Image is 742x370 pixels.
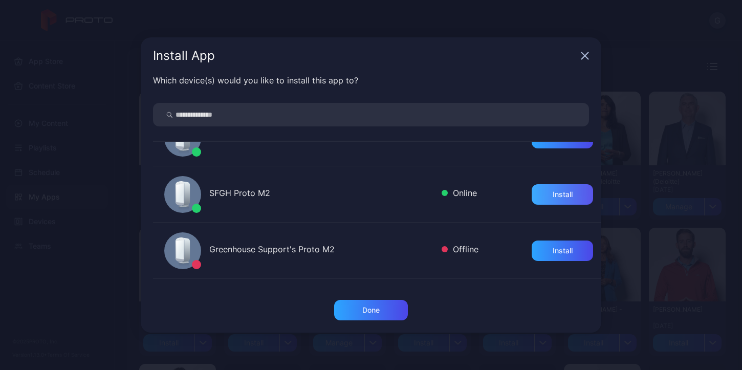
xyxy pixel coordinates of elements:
[553,190,573,199] div: Install
[442,187,477,202] div: Online
[362,306,380,314] div: Done
[532,184,593,205] button: Install
[209,243,433,258] div: Greenhouse Support's Proto M2
[209,187,433,202] div: SFGH Proto M2
[334,300,408,320] button: Done
[442,243,478,258] div: Offline
[553,247,573,255] div: Install
[153,74,589,86] div: Which device(s) would you like to install this app to?
[532,241,593,261] button: Install
[153,50,577,62] div: Install App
